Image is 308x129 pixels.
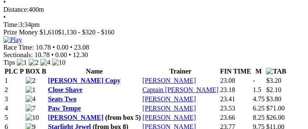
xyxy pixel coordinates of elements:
[105,114,141,121] span: (from box 5)
[42,68,46,75] span: B
[48,77,120,84] a: [PERSON_NAME] Copy
[219,95,251,103] td: 23.41
[143,86,219,93] a: Captain [PERSON_NAME]
[17,59,27,66] img: 1
[3,29,305,36] div: Prize Money $1,610
[219,67,251,76] th: FIN TIME
[266,68,286,75] img: TAB
[34,51,50,58] span: 10.78
[58,29,115,36] span: $1,130 - $320 - $160
[3,13,6,21] span: •
[4,113,24,122] td: 5
[3,51,33,58] span: Sectionals:
[143,95,196,103] a: [PERSON_NAME]
[48,105,81,112] a: Paw Tempe
[266,77,281,84] span: $3.20
[253,114,264,121] text: 8.25
[253,86,261,93] text: 1.5
[26,114,39,121] img: 10
[26,86,36,94] img: 1
[142,67,219,76] th: Trainer
[57,44,68,51] span: 0.00
[26,105,36,112] img: 7
[4,95,24,103] td: 3
[40,59,50,66] img: 4
[4,86,24,94] td: 2
[26,68,40,75] span: BOX
[3,6,305,13] div: 400m
[219,104,251,113] td: 23.53
[36,44,51,51] span: 10.78
[266,114,285,121] span: $26.00
[55,51,67,58] span: 0.00
[26,95,36,103] img: 4
[73,51,88,58] span: 12.30
[52,44,55,51] span: •
[253,77,255,84] text: -
[266,86,281,93] span: $2.10
[219,76,251,85] td: 23.08
[5,68,18,75] span: PLC
[253,105,264,112] text: 6.25
[52,59,65,66] img: 10
[3,21,305,29] div: 3:34pm
[3,44,34,51] span: Race Time:
[219,86,251,94] td: 23.18
[143,105,196,112] a: [PERSON_NAME]
[26,77,36,84] img: 2
[266,105,285,112] span: $71.00
[3,6,29,13] span: Distance:
[69,51,71,58] span: •
[70,44,73,51] span: •
[3,59,15,66] span: Tips
[48,114,103,121] a: [PERSON_NAME]
[3,21,19,28] span: Time:
[266,95,281,103] span: $3.80
[47,67,141,76] th: Name
[51,51,54,58] span: •
[20,68,24,75] span: P
[48,86,82,93] a: Close Shave
[74,44,89,51] span: 23.08
[219,113,251,122] td: 23.66
[3,36,22,44] img: Play
[48,95,76,103] a: Seats Two
[252,67,265,76] th: M
[143,114,196,121] a: [PERSON_NAME]
[4,76,24,85] td: 1
[143,77,196,84] a: [PERSON_NAME]
[253,95,264,103] text: 4.75
[4,104,24,113] td: 4
[29,59,39,66] img: 2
